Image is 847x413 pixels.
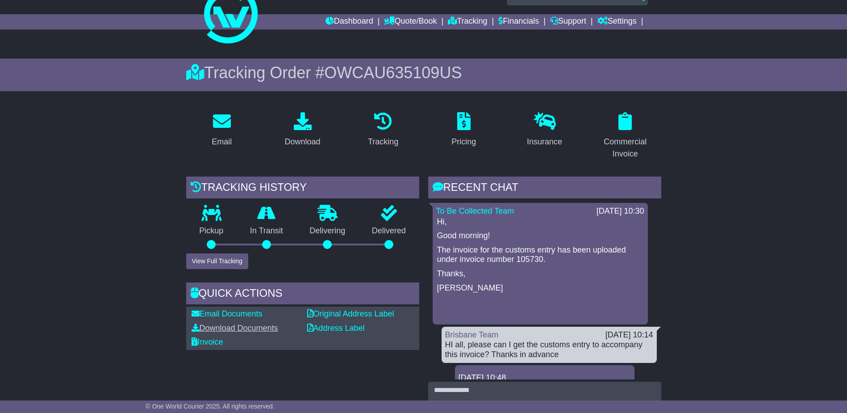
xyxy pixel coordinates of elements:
span: © One World Courier 2025. All rights reserved. [146,403,275,410]
a: Support [550,14,586,29]
a: Address Label [307,324,365,333]
div: [DATE] 10:48 [459,373,631,383]
div: RECENT CHAT [428,177,661,201]
a: Email Documents [192,309,263,318]
a: Tracking [448,14,487,29]
a: Download Documents [192,324,278,333]
p: Hi, [437,217,643,227]
div: Commercial Invoice [595,136,655,160]
p: Delivering [296,226,359,236]
button: View Full Tracking [186,253,248,269]
div: Tracking Order # [186,63,661,82]
a: Pricing [446,109,482,151]
p: Thanks, [437,269,643,279]
a: Dashboard [325,14,373,29]
a: Insurance [521,109,568,151]
div: [DATE] 10:14 [605,330,653,340]
div: [DATE] 10:30 [597,206,644,216]
div: Email [212,136,232,148]
a: Email [206,109,238,151]
a: To Be Collected Team [436,206,514,215]
span: OWCAU635109US [324,63,462,82]
a: Download [279,109,326,151]
a: Tracking [362,109,404,151]
p: Delivered [359,226,419,236]
a: Commercial Invoice [589,109,661,163]
p: The invoice for the customs entry has been uploaded under invoice number 105730. [437,245,643,265]
p: [PERSON_NAME] [437,283,643,293]
a: Brisbane Team [445,330,499,339]
a: Invoice [192,337,223,346]
div: HI all, please can I get the customs entry to accompany this invoice? Thanks in advance [445,340,653,359]
a: Settings [597,14,637,29]
p: Pickup [186,226,237,236]
div: Tracking history [186,177,419,201]
div: Tracking [368,136,398,148]
div: Download [284,136,320,148]
a: Quote/Book [384,14,437,29]
a: Original Address Label [307,309,394,318]
a: Financials [498,14,539,29]
div: Quick Actions [186,282,419,307]
p: Good morning! [437,231,643,241]
div: Pricing [451,136,476,148]
p: In Transit [237,226,296,236]
div: Insurance [527,136,562,148]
